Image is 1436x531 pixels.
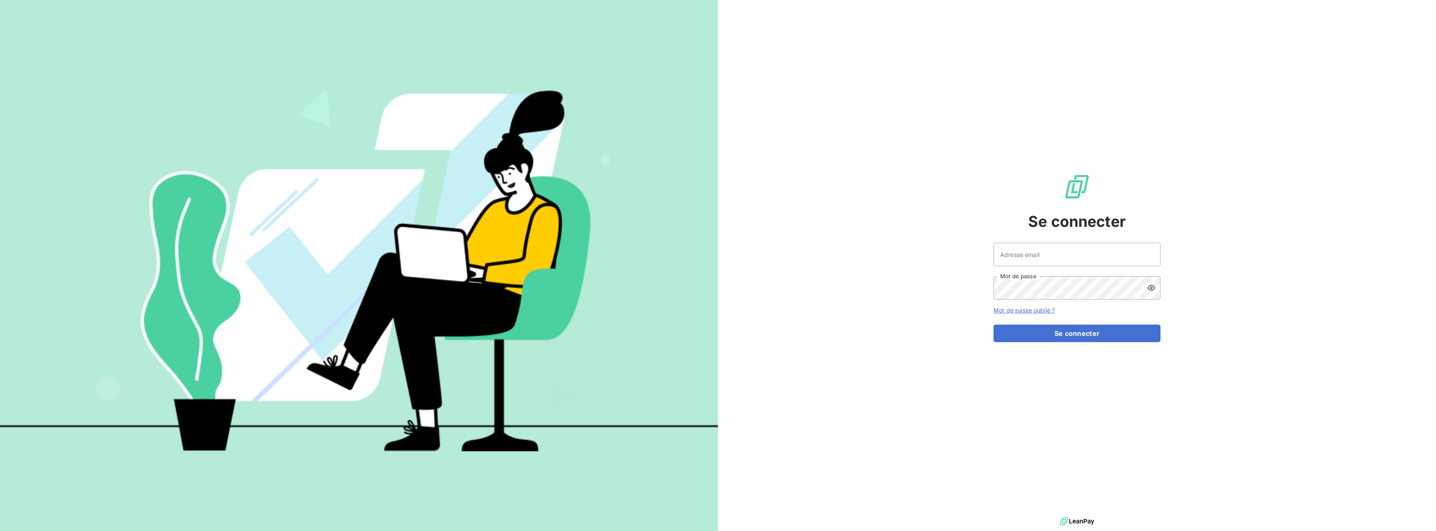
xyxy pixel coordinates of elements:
button: Se connecter [994,325,1160,342]
a: Mot de passe oublié ? [994,307,1055,314]
img: Logo LeanPay [1064,173,1090,200]
span: Se connecter [1028,210,1126,233]
input: placeholder [994,243,1160,266]
img: logo [1060,515,1094,528]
